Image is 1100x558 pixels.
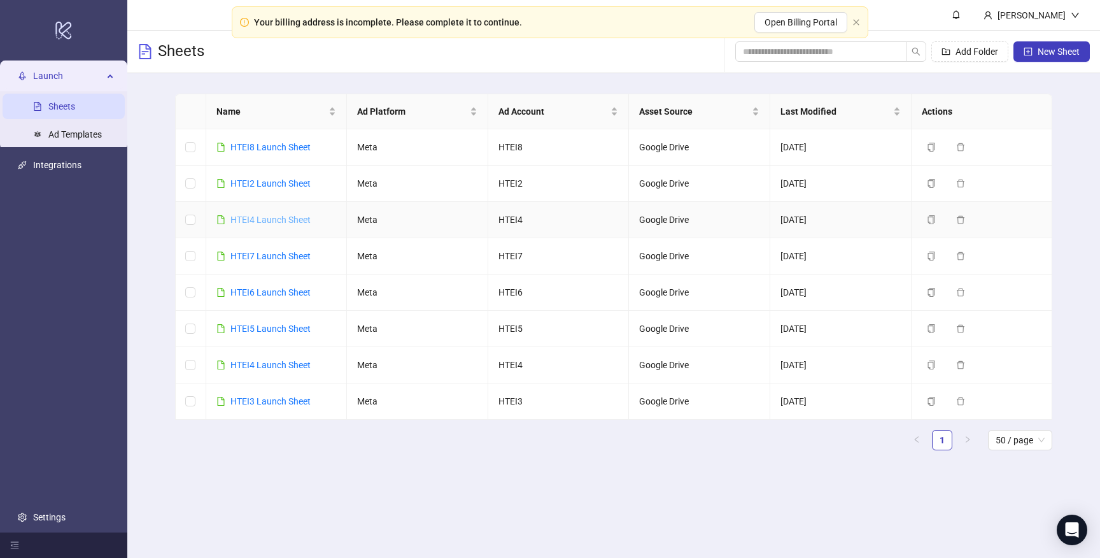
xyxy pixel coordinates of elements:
td: Meta [347,238,488,275]
span: right [964,436,971,443]
td: Google Drive [629,311,770,347]
li: 1 [932,430,952,450]
td: Meta [347,311,488,347]
span: Ad Platform [357,104,467,118]
a: HTEI7 Launch Sheet [230,251,311,261]
span: copy [927,324,936,333]
button: left [906,430,927,450]
a: Ad Templates [48,129,102,139]
a: Settings [33,512,66,522]
td: [DATE] [770,383,912,420]
span: file [216,215,225,224]
span: file [216,361,225,369]
button: close [852,18,860,27]
a: 1 [933,431,952,450]
span: copy [927,397,936,406]
li: Previous Page [906,430,927,450]
th: Ad Platform [347,94,488,129]
td: Meta [347,129,488,166]
span: bell [952,10,961,19]
div: Page Size [988,430,1052,450]
td: Meta [347,383,488,420]
span: Ad Account [498,104,609,118]
span: delete [956,215,965,224]
td: Google Drive [629,275,770,311]
span: close [852,18,860,26]
span: folder-add [941,47,950,56]
span: user [984,11,992,20]
span: file [216,143,225,152]
span: plus-square [1024,47,1033,56]
td: Google Drive [629,202,770,238]
td: Google Drive [629,238,770,275]
button: Open Billing Portal [754,12,847,32]
td: Google Drive [629,129,770,166]
td: HTEI4 [488,202,630,238]
a: HTEI4 Launch Sheet [230,360,311,370]
a: HTEI6 Launch Sheet [230,287,311,297]
span: delete [956,288,965,297]
span: file [216,288,225,297]
span: Open Billing Portal [765,17,837,27]
td: [DATE] [770,275,912,311]
a: HTEI4 Launch Sheet [230,215,311,225]
span: copy [927,361,936,369]
span: rocket [18,71,27,80]
td: Meta [347,202,488,238]
span: delete [956,179,965,188]
td: HTEI7 [488,238,630,275]
button: New Sheet [1013,41,1090,62]
th: Asset Source [629,94,770,129]
span: copy [927,215,936,224]
td: HTEI3 [488,383,630,420]
span: New Sheet [1038,46,1080,57]
span: file [216,252,225,261]
span: Launch [33,63,103,89]
span: Add Folder [955,46,998,57]
td: [DATE] [770,311,912,347]
span: Asset Source [639,104,749,118]
a: HTEI3 Launch Sheet [230,396,311,406]
span: delete [956,143,965,152]
td: [DATE] [770,166,912,202]
span: copy [927,179,936,188]
span: 50 / page [996,431,1045,450]
span: exclamation-circle [240,18,249,27]
h3: Sheets [158,41,204,62]
span: delete [956,324,965,333]
th: Ad Account [488,94,630,129]
td: [DATE] [770,238,912,275]
td: HTEI6 [488,275,630,311]
span: copy [927,252,936,261]
span: delete [956,397,965,406]
td: HTEI5 [488,311,630,347]
td: [DATE] [770,347,912,383]
td: HTEI8 [488,129,630,166]
span: Name [216,104,327,118]
td: Google Drive [629,347,770,383]
span: delete [956,252,965,261]
button: Add Folder [931,41,1008,62]
th: Name [206,94,348,129]
td: [DATE] [770,202,912,238]
td: Google Drive [629,383,770,420]
a: HTEI5 Launch Sheet [230,324,311,334]
span: file [216,324,225,333]
li: Next Page [957,430,978,450]
span: copy [927,288,936,297]
span: delete [956,361,965,369]
span: down [1071,11,1080,20]
td: Meta [347,275,488,311]
span: left [913,436,920,443]
a: HTEI8 Launch Sheet [230,142,311,152]
span: search [912,47,920,56]
a: Integrations [33,160,81,170]
th: Actions [912,94,1053,129]
td: HTEI4 [488,347,630,383]
div: Your billing address is incomplete. Please complete it to continue. [254,15,522,29]
span: file [216,179,225,188]
span: Last Modified [780,104,891,118]
span: file-text [137,44,153,59]
td: Meta [347,347,488,383]
button: right [957,430,978,450]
